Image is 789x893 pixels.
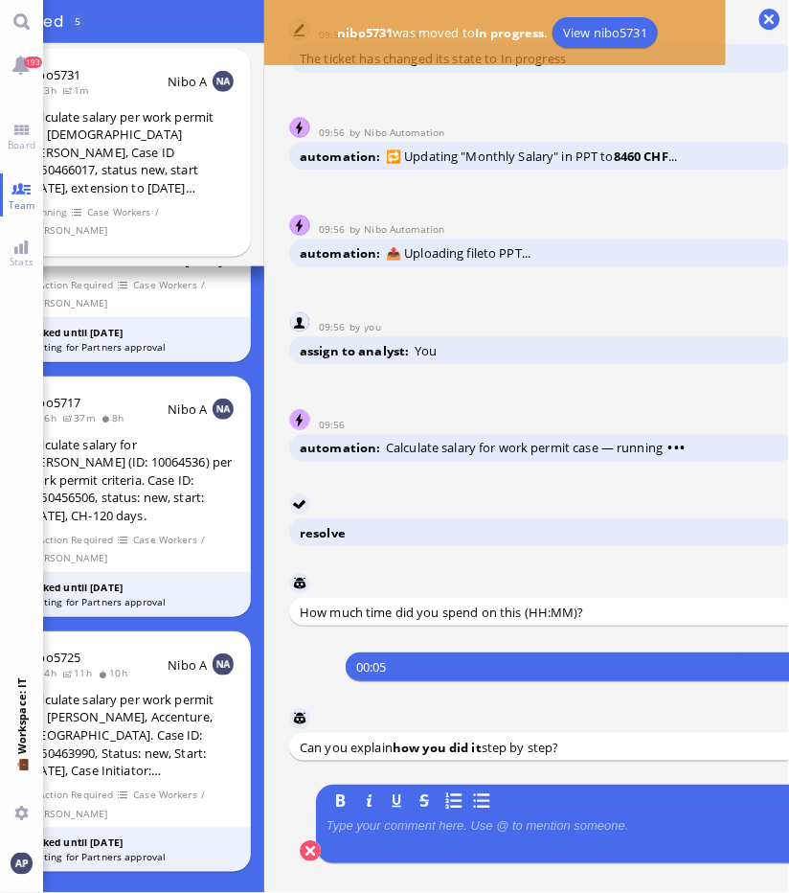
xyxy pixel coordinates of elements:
[475,24,544,41] b: In progress
[27,66,80,83] a: nibo5731
[27,581,235,595] div: Parked until [DATE]
[386,148,677,165] span: 🔁 Updating "Monthly Salary" in PPT to ...
[133,787,198,803] span: Case Workers
[62,666,98,679] span: 11h
[213,653,234,675] img: NA
[24,57,42,68] span: 193
[11,853,32,874] img: You
[27,326,235,340] div: Parked until [DATE]
[319,320,349,333] span: 09:56
[27,411,62,424] span: 16h
[98,666,133,679] span: 10h
[337,24,393,41] b: nibo5731
[365,222,445,236] span: automation@nibo.ai
[300,148,386,165] span: automation
[27,666,62,679] span: 14h
[29,295,108,311] span: [PERSON_NAME]
[300,342,415,359] span: assign to analyst
[680,439,686,456] span: •
[330,790,351,812] button: B
[27,691,234,780] div: Calculate salary per work permit for [PERSON_NAME], Accenture, [GEOGRAPHIC_DATA]. Case ID: 176046...
[213,399,234,420] img: NA
[14,755,29,798] span: 💼 Workspace: IT
[415,342,437,359] span: You
[365,320,381,333] span: anand.pazhenkottil@bluelakelegal.com
[614,148,668,165] strong: 8460 CHF
[27,108,234,197] div: Calculate salary per work permit for [DEMOGRAPHIC_DATA][PERSON_NAME], Case ID 1760466017, status ...
[168,656,207,674] span: Nibo A
[62,411,101,424] span: 37m
[27,649,80,666] a: nibo5725
[386,244,530,262] span: 📤 Uploading file to PPT...
[358,790,379,812] button: I
[349,222,365,236] span: by
[29,532,115,548] span: Action Required
[319,418,349,431] span: 09:56
[290,494,311,515] img: Nibo
[4,198,40,212] span: Team
[27,83,62,97] span: 13h
[289,708,310,729] img: Nibo
[300,524,346,541] span: resolve
[213,71,234,92] img: NA
[133,277,198,293] span: Case Workers
[27,436,234,525] div: Calculate salary for [PERSON_NAME] (ID: 10064536) per work permit criteria. Case ID: 1760456506, ...
[290,216,311,237] img: Nibo Automation
[29,806,108,822] span: [PERSON_NAME]
[27,340,235,355] div: Waiting for Partners approval
[86,204,151,220] span: Case Workers
[154,204,160,220] span: /
[300,439,386,456] span: automation
[387,790,408,812] button: U
[319,222,349,236] span: 09:56
[168,401,207,418] span: Nibo A
[200,532,206,548] span: /
[200,787,206,803] span: /
[552,17,658,48] a: View nibo5731
[356,659,387,676] span: 00:05
[289,573,310,594] img: Nibo
[133,532,198,548] span: Case Workers
[62,83,95,97] span: 1m
[290,312,311,333] img: You
[27,836,235,850] div: Parked until [DATE]
[168,73,207,90] span: Nibo A
[415,790,436,812] button: S
[29,222,108,239] span: [PERSON_NAME]
[5,255,38,268] span: Stats
[674,439,680,456] span: •
[27,595,235,609] div: Waiting for Partners approval
[319,126,349,139] span: 09:56
[27,850,235,864] div: Waiting for Partners approval
[29,787,115,803] span: Action Required
[349,320,365,333] span: by
[393,739,482,756] strong: how you did it
[349,126,365,139] span: by
[3,138,40,151] span: Board
[668,439,674,456] span: •
[27,394,80,411] a: nibo5717
[290,118,311,139] img: Nibo Automation
[29,550,108,566] span: [PERSON_NAME]
[101,411,130,424] span: 8h
[332,24,552,41] span: was moved to .
[75,14,80,28] span: 5
[29,204,68,220] span: Running
[200,277,206,293] span: /
[300,244,386,262] span: automation
[365,126,445,139] span: automation@nibo.ai
[300,840,321,861] button: Cancel
[29,277,115,293] span: Action Required
[386,439,686,456] span: Calculate salary for work permit case — running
